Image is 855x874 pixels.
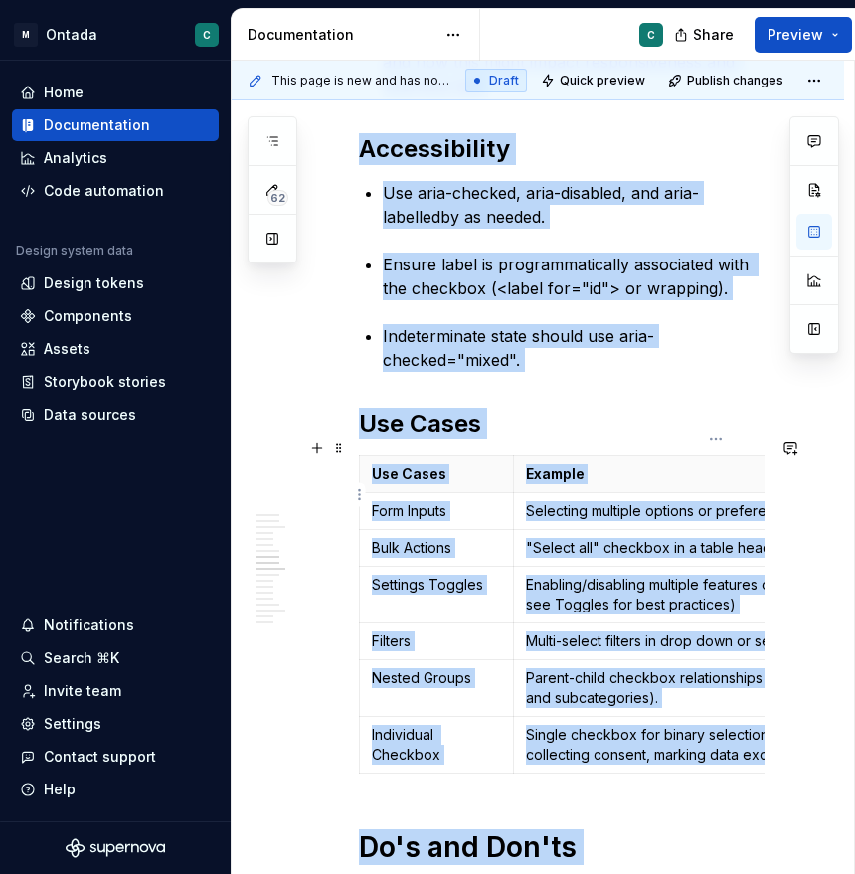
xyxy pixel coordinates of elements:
[12,708,219,740] a: Settings
[359,408,765,439] h2: Use Cases
[44,115,150,135] div: Documentation
[44,306,132,326] div: Components
[44,372,166,392] div: Storybook stories
[44,273,144,293] div: Design tokens
[44,714,101,734] div: Settings
[372,725,501,765] p: Individual Checkbox
[12,77,219,108] a: Home
[12,741,219,773] button: Contact support
[44,339,90,359] div: Assets
[535,67,654,94] button: Quick preview
[755,17,852,53] button: Preview
[12,366,219,398] a: Storybook stories
[248,25,435,45] div: Documentation
[383,253,765,300] p: Ensure label is programmatically associated with the checkbox (<label for="id"> or wrapping).
[44,681,121,701] div: Invite team
[271,73,449,88] span: This page is new and has not been published yet.
[372,501,501,521] p: Form Inputs
[44,780,76,799] div: Help
[66,838,165,858] svg: Supernova Logo
[489,73,519,88] span: Draft
[687,73,783,88] span: Publish changes
[664,17,747,53] button: Share
[12,774,219,805] button: Help
[12,333,219,365] a: Assets
[12,300,219,332] a: Components
[46,25,97,45] div: Ontada
[14,23,38,47] div: M
[372,668,501,688] p: Nested Groups
[383,324,765,372] p: Indeterminate state should use aria-checked="mixed".
[768,25,823,45] span: Preview
[372,575,501,595] p: Settings Toggles
[372,464,501,484] p: Use Cases
[359,133,765,165] h2: Accessibility
[44,181,164,201] div: Code automation
[383,181,765,229] p: Use aria-checked, aria-disabled, and aria-labelledby as needed.
[44,648,119,668] div: Search ⌘K
[12,267,219,299] a: Design tokens
[203,27,211,43] div: C
[372,631,501,651] p: Filters
[359,829,765,865] h1: Do's and Don'ts
[16,243,133,259] div: Design system data
[12,642,219,674] button: Search ⌘K
[12,142,219,174] a: Analytics
[44,615,134,635] div: Notifications
[44,148,107,168] div: Analytics
[693,25,734,45] span: Share
[372,538,501,558] p: Bulk Actions
[12,109,219,141] a: Documentation
[662,67,792,94] button: Publish changes
[560,73,645,88] span: Quick preview
[4,13,227,56] button: MOntadaC
[44,83,84,102] div: Home
[44,405,136,425] div: Data sources
[44,747,156,767] div: Contact support
[12,610,219,641] button: Notifications
[12,399,219,431] a: Data sources
[12,175,219,207] a: Code automation
[647,27,655,43] div: C
[267,190,288,206] span: 62
[12,675,219,707] a: Invite team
